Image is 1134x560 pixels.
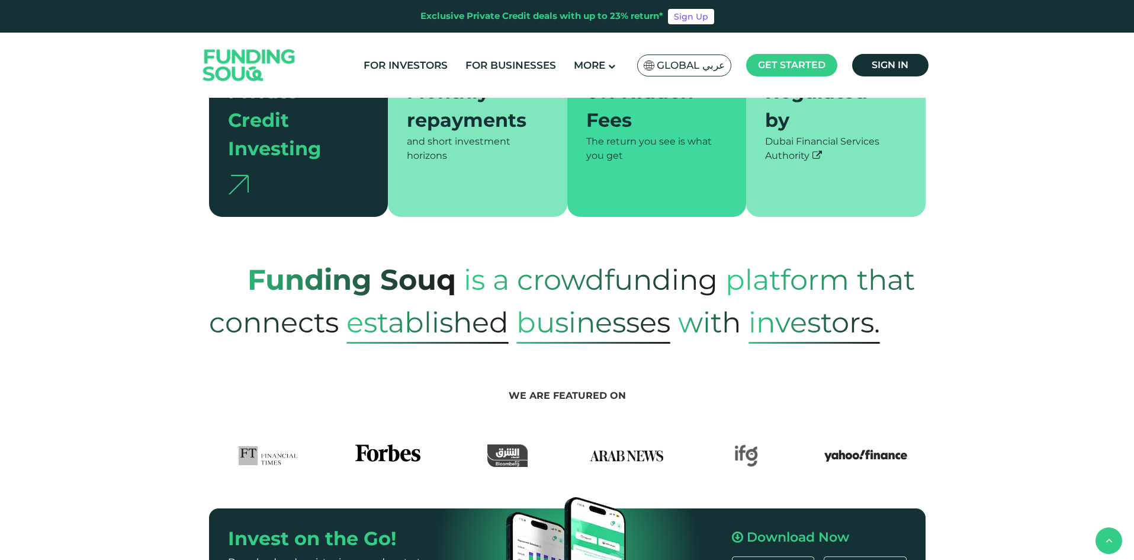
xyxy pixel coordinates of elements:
img: Yahoo Finance Logo [824,444,907,467]
span: We are featured on [509,390,626,401]
span: Global عربي [657,59,725,72]
span: More [574,59,605,71]
img: FTLogo Logo [239,444,298,467]
div: 0% Hidden Fees [586,78,714,135]
img: Arab News Logo [585,444,668,467]
strong: Funding Souq [248,263,456,297]
a: Sign Up [668,9,714,24]
img: arrow [228,175,249,194]
img: Asharq Business Logo [487,444,528,467]
a: For Businesses [462,56,559,75]
span: platform that connects [209,251,915,351]
span: Businesses [516,301,670,344]
div: Private Credit Investing [228,78,355,163]
span: Sign in [872,59,908,71]
span: Investors. [748,301,880,344]
a: For Investors [361,56,451,75]
span: is a crowdfunding [464,251,718,309]
div: The return you see is what you get [586,135,728,163]
img: IFG Logo [734,444,758,467]
button: back [1096,527,1122,554]
img: SA Flag [644,60,654,71]
span: Get started [758,59,825,71]
div: Regulated by [765,78,892,135]
div: and short investment horizons [407,135,548,163]
div: Monthly repayments [407,78,534,135]
span: established [346,301,509,344]
div: Exclusive Private Credit deals with up to 23% return* [420,9,663,23]
div: Dubai Financial Services Authority [765,135,907,163]
span: Invest on the Go! [228,527,396,550]
span: with [678,293,741,351]
a: Sign in [852,54,929,76]
img: Forbes Logo [355,444,420,467]
span: Download Now [747,529,849,545]
img: Logo [191,36,307,95]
